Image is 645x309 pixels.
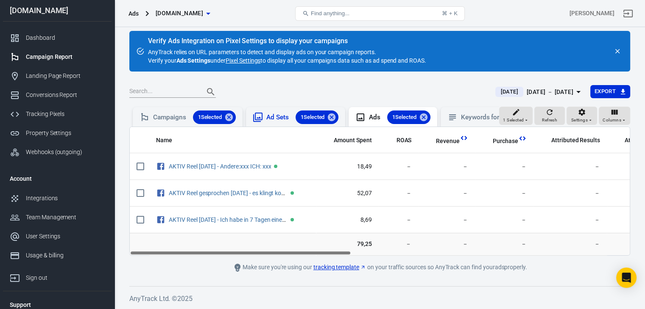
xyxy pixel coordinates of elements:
[323,135,372,145] span: The estimated total amount of money you've spent on your campaign, ad set or ad during its schedule.
[540,216,600,224] span: －
[503,116,524,124] span: 1 Selected
[323,163,372,171] span: 18,49
[482,137,518,146] span: Purchase
[540,135,600,145] span: The total conversions attributed according to your ad network (Facebook, Google, etc.)
[290,218,294,221] span: Active
[436,136,460,146] span: Total revenue calculated by AnyTrack.
[3,124,112,143] a: Property Settings
[3,208,112,227] a: Team Management
[425,240,468,248] span: －
[540,163,600,171] span: －
[153,110,236,124] div: Campaigns
[26,129,105,138] div: Property Settings
[169,190,300,196] a: AKTIV Reel gesprochen [DATE] - es klingt komisch..
[189,262,571,273] div: Make sure you're using our on your traffic sources so AnyTrack can find your ads properly.
[156,136,172,145] span: Name
[26,251,105,260] div: Usage & billing
[3,86,112,105] a: Conversions Report
[567,107,597,125] button: Settings
[266,110,338,124] div: Ad Sets
[497,88,521,96] span: [DATE]
[176,57,211,64] strong: Ads Settings
[156,8,203,19] span: olgawebersocial.de
[499,107,533,125] button: 1 Selected
[226,56,260,65] a: Pixel Settings
[334,136,372,145] span: Amount Spent
[482,240,527,248] span: －
[323,189,372,198] span: 52,07
[571,116,588,124] span: Settings
[296,110,339,124] div: 1Selected
[493,137,518,146] span: Purchase
[534,107,565,125] button: Refresh
[482,163,527,171] span: －
[323,240,372,248] span: 79,25
[148,38,426,65] div: AnyTrack relies on URL parameters to detect and display ads on your campaign reports. Verify your...
[3,143,112,162] a: Webhooks (outgoing)
[540,240,600,248] span: －
[156,136,183,145] span: Name
[425,163,468,171] span: －
[3,47,112,66] a: Campaign Report
[425,216,468,224] span: －
[295,6,465,21] button: Find anything...⌘ + K
[570,9,614,18] div: Account id: 4GGnmKtI
[3,66,112,86] a: Landing Page Report
[26,110,105,119] div: Tracking Pixels
[385,240,412,248] span: －
[590,85,630,98] button: Export
[290,191,294,195] span: Active
[3,246,112,265] a: Usage & billing
[201,82,221,102] button: Search
[193,113,227,121] span: 1 Selected
[128,9,139,18] div: Ads
[26,72,105,80] div: Landing Page Report
[26,91,105,99] div: Conversions Report
[425,136,460,146] span: Total revenue calculated by AnyTrack.
[26,232,105,241] div: User Settings
[460,134,468,142] svg: This column is calculated from AnyTrack real-time data
[169,190,289,196] span: AKTIV Reel gesprochen 23.07.25 - es klingt komisch..
[129,293,630,304] h6: AnyTrack Ltd. © 2025
[518,134,527,143] svg: This column is calculated from AnyTrack real-time data
[313,263,366,272] a: tracking template
[616,268,637,288] div: Open Intercom Messenger
[193,110,236,124] div: 1Selected
[540,189,600,198] span: －
[396,135,412,145] span: The total return on ad spend
[130,127,630,255] div: scrollable content
[148,37,426,45] div: Verify Ads Integration on Pixel Settings to display your campaigns
[551,136,600,145] span: Attributed Results
[296,113,330,121] span: 1 Selected
[169,163,271,170] a: AKTIV Reel [DATE] - Andere:xxx ICH: xxx
[311,10,349,17] span: Find anything...
[461,113,513,122] div: Keywords for 1 Ad
[603,116,621,124] span: Columns
[169,216,289,222] span: AKTIV Reel 23.07.25 - Ich habe in 7 Tagen einen MK erstellt
[489,85,590,99] button: [DATE][DATE] － [DATE]
[156,188,165,198] svg: Facebook Ads
[369,110,430,124] div: Ads
[387,110,430,124] div: 1Selected
[323,216,372,224] span: 8,69
[527,87,573,97] div: [DATE] － [DATE]
[169,216,315,223] a: AKTIV Reel [DATE] - Ich habe in 7 Tagen einen MK erstellt
[387,113,422,121] span: 1 Selected
[26,194,105,203] div: Integrations
[3,227,112,246] a: User Settings
[618,3,638,24] a: Sign out
[3,7,112,14] div: [DOMAIN_NAME]
[436,137,460,146] span: Revenue
[274,165,277,168] span: Active
[599,107,630,125] button: Columns
[152,6,213,21] button: [DOMAIN_NAME]
[3,189,112,208] a: Integrations
[26,52,105,61] div: Campaign Report
[611,45,623,57] button: close
[425,189,468,198] span: －
[385,216,412,224] span: －
[129,86,197,97] input: Search...
[334,135,372,145] span: The estimated total amount of money you've spent on your campaign, ad set or ad during its schedule.
[26,33,105,42] div: Dashboard
[482,189,527,198] span: －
